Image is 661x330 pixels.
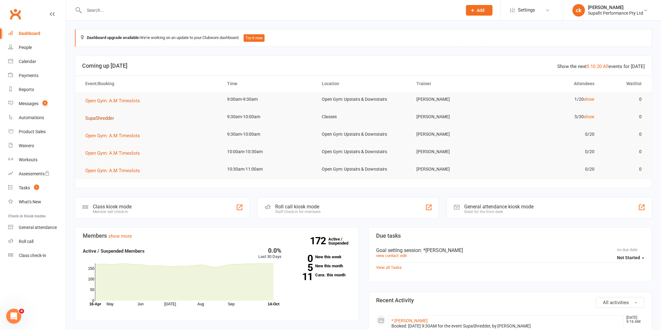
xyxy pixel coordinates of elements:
span: 1 [34,185,39,190]
div: Goal setting session [376,247,644,253]
button: Open Gym: A.M Timeslots [85,167,144,174]
td: 0/20 [505,162,600,177]
div: Booked: [DATE] 9:30AM for the event SupaShredder, by [PERSON_NAME] [391,323,621,329]
input: Search... [82,6,458,15]
a: What's New [8,195,66,209]
h3: Coming up [DATE] [82,63,645,69]
td: [PERSON_NAME] [411,162,505,177]
a: * [PERSON_NAME] [391,318,428,323]
a: 11Canx. this month [291,273,351,277]
div: Assessments [19,171,50,176]
td: 9:00am-9:30am [222,92,316,107]
th: Location [316,76,411,92]
a: All [603,64,609,69]
span: Open Gym: A.M Timeslots [85,98,140,104]
button: Open Gym: A.M Timeslots [85,149,144,157]
td: 0/20 [505,127,600,142]
strong: Active / Suspended Members [83,248,145,254]
a: Reports [8,83,66,97]
a: Clubworx [7,6,23,22]
td: Classes [316,109,411,124]
td: [PERSON_NAME] [411,109,505,124]
a: Tasks 1 [8,181,66,195]
td: Open Gym: Upstairs & Downstairs [316,162,411,177]
a: People [8,41,66,55]
h3: Recent Activity [376,297,644,303]
a: Payments [8,69,66,83]
strong: 172 [310,236,328,245]
a: Waivers [8,139,66,153]
a: show more [108,233,132,239]
div: Payments [19,73,38,78]
button: All activities [596,297,644,308]
strong: 0 [291,254,313,263]
div: Workouts [19,157,37,162]
div: Messages [19,101,38,106]
button: Open Gym: A.M Timeslots [85,132,144,139]
td: Open Gym: Upstairs & Downstairs [316,92,411,107]
span: SupaShredder [85,115,114,121]
td: 0 [600,92,647,107]
a: show [584,97,594,102]
td: [PERSON_NAME] [411,127,505,142]
a: Product Sales [8,125,66,139]
button: Not Started [617,252,644,263]
td: [PERSON_NAME] [411,144,505,159]
a: Dashboard [8,27,66,41]
button: Open Gym: A.M Timeslots [85,97,144,104]
button: Add [466,5,493,16]
span: 4 [19,309,24,314]
div: What's New [19,199,41,204]
div: We're working on an update to your Clubworx dashboard. [75,29,652,47]
td: [PERSON_NAME] [411,92,505,107]
a: Automations [8,111,66,125]
td: Open Gym: Upstairs & Downstairs [316,144,411,159]
div: Automations [19,115,44,120]
a: Workouts [8,153,66,167]
span: Not Started [617,255,640,260]
div: Reports [19,87,34,92]
div: Staff check-in for members [275,210,321,214]
div: General attendance kiosk mode [465,204,534,210]
div: ck [573,4,585,17]
a: 0New this week [291,255,351,259]
h3: Due tasks [376,233,644,239]
div: Last 30 Days [259,247,282,260]
div: [PERSON_NAME] [588,5,644,10]
a: 5 [587,64,589,69]
div: General attendance [19,225,57,230]
iframe: Intercom live chat [6,309,21,324]
div: Calendar [19,59,36,64]
span: Add [477,8,485,13]
time: [DATE] 9:16 AM [624,316,644,324]
a: Assessments [8,167,66,181]
div: Roll call kiosk mode [275,204,321,210]
div: Supafit Performance Pty Ltd [588,10,644,16]
th: Event/Booking [80,76,222,92]
a: view contact [376,253,399,258]
h3: Members [83,233,351,239]
a: Messages 2 [8,97,66,111]
div: 0.0% [259,247,282,254]
span: Open Gym: A.M Timeslots [85,168,140,173]
strong: 5 [291,263,313,272]
td: Open Gym: Upstairs & Downstairs [316,127,411,142]
span: All activities [603,300,629,305]
strong: Dashboard upgrade available: [87,35,140,40]
a: 20 [597,64,602,69]
button: Try it now [244,34,265,42]
div: Tasks [19,185,30,190]
td: 0 [600,127,647,142]
td: 5/30 [505,109,600,124]
td: 9:30am-10:00am [222,109,316,124]
td: 10:30am-11:00am [222,162,316,177]
span: Settings [518,3,535,17]
span: Open Gym: A.M Timeslots [85,133,140,138]
th: Waitlist [600,76,647,92]
div: Show the next events for [DATE] [558,63,645,70]
div: Waivers [19,143,34,148]
td: 0 [600,109,647,124]
a: Roll call [8,235,66,249]
div: Great for the front desk [465,210,534,214]
td: 1/20 [505,92,600,107]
